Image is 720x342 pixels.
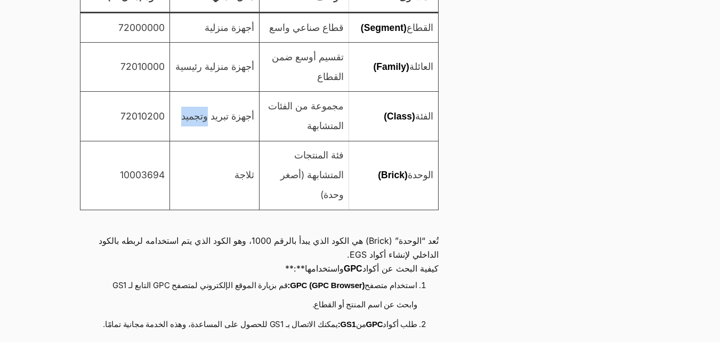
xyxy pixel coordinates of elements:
[80,43,169,92] td: 72010000
[100,276,417,315] li: استخدام متصفح قم بزيارة الموقع الإلكتروني لمتصفح GPC التابع لـ GS1 وابحث عن اسم المنتج أو القطاع.
[80,261,439,276] p: كيفية البحث عن أكواد واستخدامها**:**
[349,43,438,92] td: العائلة
[366,320,383,329] strong: GPC
[384,111,415,122] strong: (Class)
[80,12,169,42] td: 72000000
[259,92,349,141] td: مجموعة من الفئات المتشابهة
[100,315,417,335] li: طلب أكواد من يمكنك الاتصال بـ GS1 للحصول على المساعدة، وهذه الخدمة مجانية تمامًا.
[259,12,349,42] td: قطاع صناعي واسع
[169,92,259,141] td: أجهزة تبريد وتجميد
[338,320,356,329] strong: GS1:
[259,43,349,92] td: تقسيم أوسع ضمن القطاع
[80,92,169,141] td: 72010200
[80,141,169,210] td: 10003694
[378,170,408,180] strong: (Brick)
[169,43,259,92] td: أجهزة منزلية رئيسية
[259,141,349,210] td: فئة المنتجات المتشابهة (أصغر وحدة)
[169,12,259,42] td: أجهزة منزلية
[373,61,409,72] strong: (Family)
[349,141,438,210] td: الوحدة
[169,141,259,210] td: ثلاجة
[80,234,439,261] p: تُعد “الوحدة” (Brick) هي الكود الذي يبدأ بالرقم 1000، وهو الكود الذي يتم استخدامه لربطه بالكود ال...
[349,92,438,141] td: الفئة
[361,22,407,33] strong: (Segment)
[344,264,362,273] strong: GPC
[349,12,438,42] td: القطاع
[288,281,365,290] strong: GPC (GPC Browser):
